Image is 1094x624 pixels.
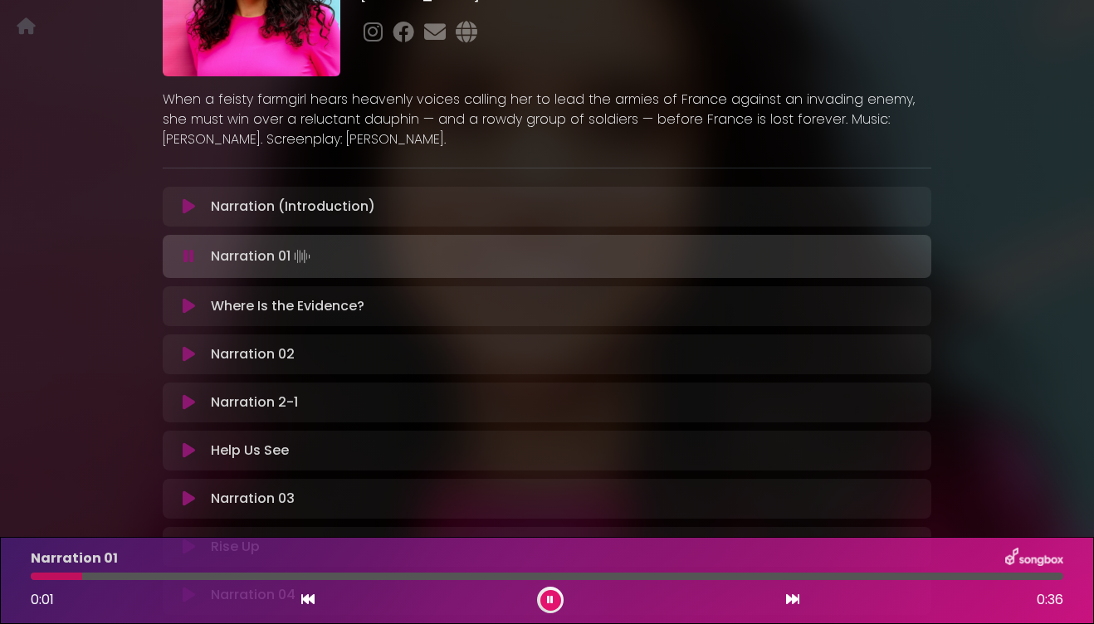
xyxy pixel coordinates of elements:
[31,590,54,609] span: 0:01
[211,245,314,268] p: Narration 01
[1005,548,1063,569] img: songbox-logo-white.png
[163,90,931,149] p: When a feisty farmgirl hears heavenly voices calling her to lead the armies of France against an ...
[211,392,298,412] p: Narration 2-1
[211,441,289,461] p: Help Us See
[211,296,364,316] p: Where Is the Evidence?
[211,344,295,364] p: Narration 02
[291,245,314,268] img: waveform4.gif
[31,548,118,568] p: Narration 01
[211,197,375,217] p: Narration (Introduction)
[1037,590,1063,610] span: 0:36
[211,489,295,509] p: Narration 03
